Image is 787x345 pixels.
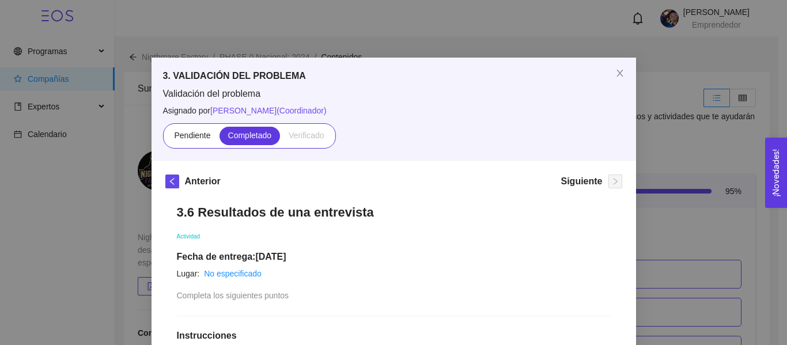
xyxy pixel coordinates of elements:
a: No especificado [204,269,262,278]
article: Lugar: [177,267,200,280]
span: Completado [228,131,272,140]
h5: Anterior [185,175,221,188]
span: Pendiente [174,131,210,140]
span: close [615,69,625,78]
span: left [166,177,179,185]
h1: 3.6 Resultados de una entrevista [177,204,611,220]
button: right [608,175,622,188]
span: Actividad [177,233,200,240]
span: Asignado por [163,104,625,117]
button: Close [604,58,636,90]
h5: Siguiente [561,175,602,188]
button: Open Feedback Widget [765,138,787,208]
h5: 3. VALIDACIÓN DEL PROBLEMA [163,69,625,83]
span: Validación del problema [163,88,625,100]
h1: Fecha de entrega: [DATE] [177,251,611,263]
span: Completa los siguientes puntos [177,291,289,300]
button: left [165,175,179,188]
span: Verificado [289,131,324,140]
span: [PERSON_NAME] ( Coordinador ) [210,106,327,115]
h1: Instrucciones [177,330,611,342]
